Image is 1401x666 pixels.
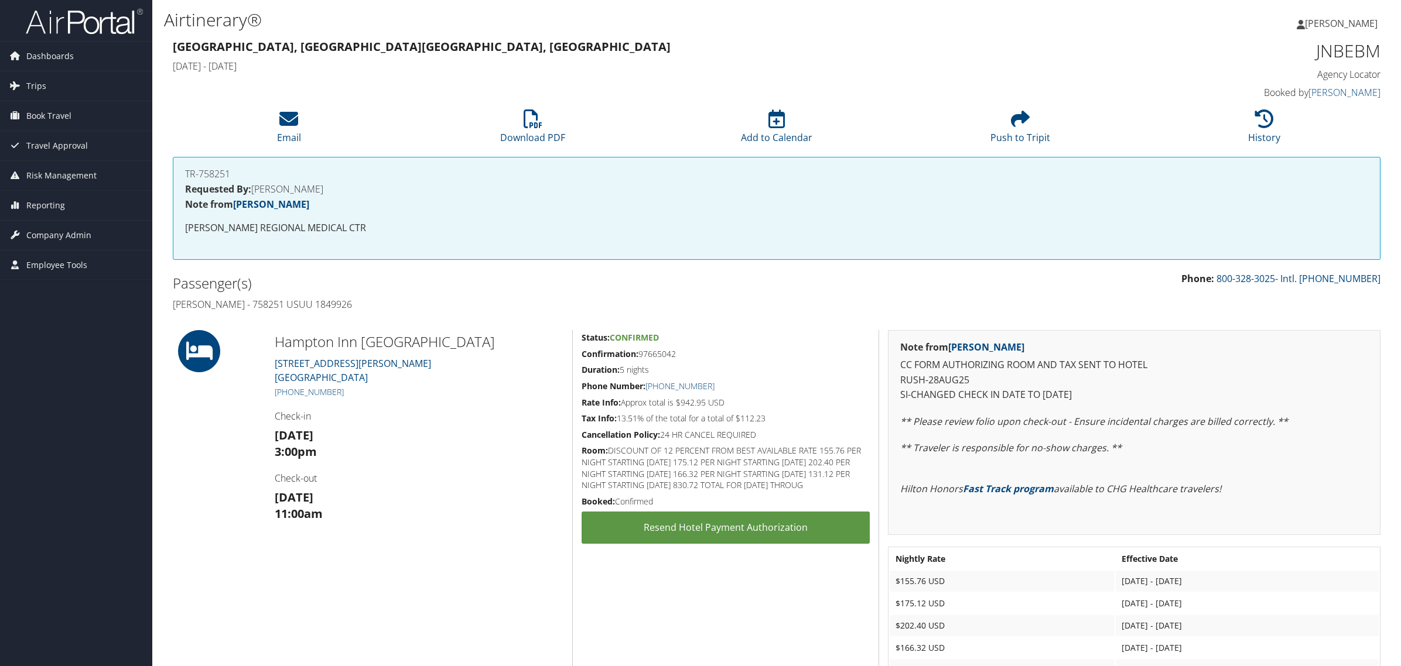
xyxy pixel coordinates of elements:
[173,298,768,311] h4: [PERSON_NAME] - 758251 USUU 1849926
[948,341,1024,353] a: [PERSON_NAME]
[275,332,563,352] h2: Hampton Inn [GEOGRAPHIC_DATA]
[582,496,615,507] strong: Booked:
[164,8,981,32] h1: Airtinerary®
[185,184,1368,194] h4: [PERSON_NAME]
[275,357,431,384] a: [STREET_ADDRESS][PERSON_NAME][GEOGRAPHIC_DATA]
[1116,571,1379,592] td: [DATE] - [DATE]
[233,198,309,211] a: [PERSON_NAME]
[890,637,1114,658] td: $166.32 USD
[185,169,1368,178] h4: TR-758251
[582,364,620,375] strong: Duration:
[900,415,1288,428] em: ** Please review folio upon check-out - Ensure incidental charges are billed correctly. **
[990,116,1050,144] a: Push to Tripit
[582,397,621,408] strong: Rate Info:
[26,221,91,250] span: Company Admin
[890,548,1114,569] th: Nightly Rate
[645,380,715,392] a: [PHONE_NUMBER]
[890,571,1114,592] td: $155.76 USD
[741,116,812,144] a: Add to Calendar
[26,161,97,190] span: Risk Management
[275,410,563,423] h4: Check-in
[1092,39,1381,63] h1: JNBEBM
[582,496,870,507] h5: Confirmed
[1116,637,1379,658] td: [DATE] - [DATE]
[1092,68,1381,81] h4: Agency Locator
[26,71,46,101] span: Trips
[1297,6,1389,41] a: [PERSON_NAME]
[610,332,659,343] span: Confirmed
[1116,548,1379,569] th: Effective Date
[900,441,1122,454] em: ** Traveler is responsible for no-show charges. **
[1305,17,1378,30] span: [PERSON_NAME]
[277,116,301,144] a: Email
[582,413,870,424] h5: 13.51% of the total for a total of $112.23
[275,386,344,397] a: [PHONE_NUMBER]
[900,358,1368,403] p: CC FORM AUTHORIZING ROOM AND TAX SENT TO HOTEL RUSH-28AUG25 SI-CHANGED CHECK IN DATE TO [DATE]
[1116,593,1379,614] td: [DATE] - [DATE]
[26,8,143,35] img: airportal-logo.png
[275,489,313,505] strong: [DATE]
[26,250,87,280] span: Employee Tools
[890,593,1114,614] td: $175.12 USD
[582,348,638,359] strong: Confirmation:
[582,413,617,424] strong: Tax Info:
[26,191,65,220] span: Reporting
[275,506,323,521] strong: 11:00am
[185,183,251,195] strong: Requested By:
[26,101,71,131] span: Book Travel
[275,472,563,485] h4: Check-out
[582,332,610,343] strong: Status:
[582,511,870,544] a: Resend Hotel Payment Authorization
[173,39,671,54] strong: [GEOGRAPHIC_DATA], [GEOGRAPHIC_DATA] [GEOGRAPHIC_DATA], [GEOGRAPHIC_DATA]
[275,427,313,443] strong: [DATE]
[582,380,645,392] strong: Phone Number:
[500,116,565,144] a: Download PDF
[963,482,1054,495] a: Fast Track program
[173,60,1074,73] h4: [DATE] - [DATE]
[582,397,870,408] h5: Approx total is $942.95 USD
[582,445,870,490] h5: DISCOUNT OF 12 PERCENT FROM BEST AVAILABLE RATE 155.76 PER NIGHT STARTING [DATE] 175.12 PER NIGHT...
[185,221,1368,236] p: [PERSON_NAME] REGIONAL MEDICAL CTR
[1181,272,1214,285] strong: Phone:
[173,273,768,293] h2: Passenger(s)
[582,364,870,376] h5: 5 nights
[582,445,608,456] strong: Room:
[900,341,1024,353] strong: Note from
[890,615,1114,636] td: $202.40 USD
[582,348,870,360] h5: 97665042
[900,482,1221,495] em: Hilton Honors available to CHG Healthcare travelers!
[1116,615,1379,636] td: [DATE] - [DATE]
[1308,86,1381,99] a: [PERSON_NAME]
[582,429,870,441] h5: 24 HR CANCEL REQUIRED
[26,131,88,160] span: Travel Approval
[1092,86,1381,99] h4: Booked by
[1248,116,1280,144] a: History
[1217,272,1381,285] a: 800-328-3025- Intl. [PHONE_NUMBER]
[185,198,309,211] strong: Note from
[275,444,317,459] strong: 3:00pm
[26,42,74,71] span: Dashboards
[582,429,660,440] strong: Cancellation Policy:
